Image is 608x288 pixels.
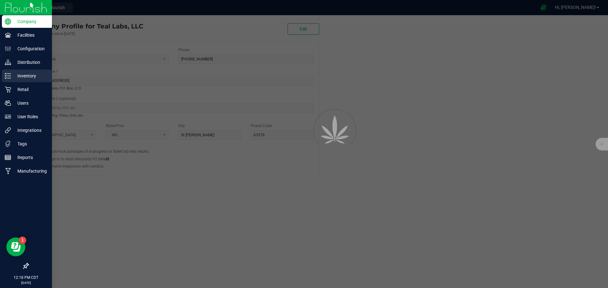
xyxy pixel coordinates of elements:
[11,113,49,120] p: User Roles
[3,280,49,285] p: [DATE]
[11,167,49,175] p: Manufacturing
[11,99,49,107] p: Users
[11,45,49,52] p: Configuration
[5,113,11,120] inline-svg: User Roles
[5,59,11,65] inline-svg: Distribution
[5,18,11,25] inline-svg: Company
[5,100,11,106] inline-svg: Users
[5,86,11,93] inline-svg: Retail
[11,18,49,25] p: Company
[11,154,49,161] p: Reports
[6,237,25,256] iframe: Resource center
[19,236,26,244] iframe: Resource center unread badge
[11,86,49,93] p: Retail
[5,32,11,38] inline-svg: Facilities
[5,46,11,52] inline-svg: Configuration
[11,72,49,80] p: Inventory
[5,73,11,79] inline-svg: Inventory
[5,127,11,133] inline-svg: Integrations
[11,58,49,66] p: Distribution
[3,275,49,280] p: 12:18 PM CDT
[11,140,49,148] p: Tags
[11,31,49,39] p: Facilities
[5,168,11,174] inline-svg: Manufacturing
[5,154,11,161] inline-svg: Reports
[5,141,11,147] inline-svg: Tags
[11,126,49,134] p: Integrations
